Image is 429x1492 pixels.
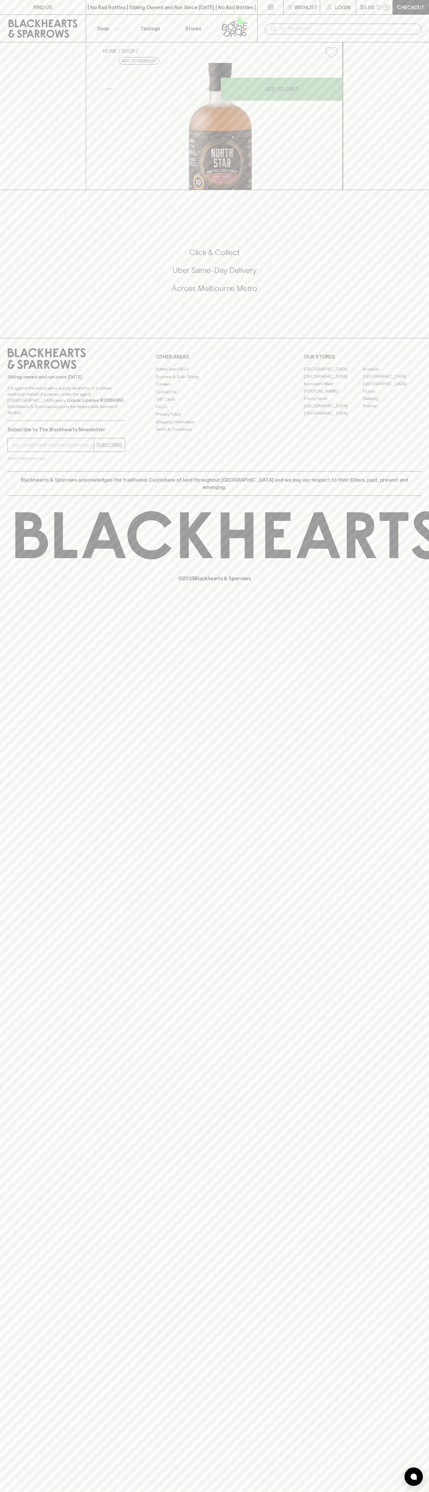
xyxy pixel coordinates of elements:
a: HOME [103,48,117,54]
p: Blackhearts & Sparrows acknowledges the traditional Custodians of land throughout [GEOGRAPHIC_DAT... [12,476,417,491]
a: [GEOGRAPHIC_DATA] [304,365,363,373]
div: Call to action block [7,223,422,326]
a: Fitzroy North [304,395,363,402]
button: Add to wishlist [119,57,159,64]
p: 0 [385,6,387,9]
p: We will never spam you [7,455,125,461]
p: Stores [185,25,201,32]
p: Tastings [140,25,160,32]
button: ADD TO CART [221,78,343,101]
p: $0.00 [360,4,375,11]
p: Shop [97,25,109,32]
img: bubble-icon [411,1474,417,1480]
p: It is against the law to sell or supply alcohol to, or to obtain alcohol on behalf of a person un... [7,385,125,416]
a: Careers [156,381,274,388]
a: [GEOGRAPHIC_DATA] [363,373,422,380]
a: [PERSON_NAME] [304,387,363,395]
a: [GEOGRAPHIC_DATA] [304,402,363,410]
strong: Liquor License #32064953 [67,398,124,403]
p: Subscribe to The Blackhearts Newsletter [7,426,125,433]
button: Shop [86,15,129,42]
a: Brunswick West [304,380,363,387]
a: Privacy Policy [156,411,274,418]
a: SHOP [122,48,135,54]
a: Prahran [363,402,422,410]
p: ADD TO CART [266,85,298,93]
a: Tastings [129,15,172,42]
p: Login [335,4,350,11]
p: OTHER AREAS [156,353,274,360]
a: Stores [172,15,215,42]
a: Contact Us [156,388,274,395]
button: Add to wishlist [323,45,340,60]
a: Bottle Drop FAQ's [156,366,274,373]
h5: Across Melbourne Metro [7,283,422,293]
button: SUBSCRIBE [94,438,125,452]
a: FAQ's [156,403,274,410]
p: Wishlist [294,4,318,11]
a: Terms & Conditions [156,426,274,433]
h5: Uber Same-Day Delivery [7,265,422,275]
p: FIND US [33,4,52,11]
a: Fitzroy [363,387,422,395]
a: Braddon [363,365,422,373]
a: [GEOGRAPHIC_DATA] [304,373,363,380]
p: OUR STORES [304,353,422,360]
img: 34625.png [98,63,343,190]
a: Shipping Information [156,418,274,425]
a: Geelong [363,395,422,402]
input: Try "Pinot noir" [280,24,417,34]
p: Checkout [397,4,425,11]
a: [GEOGRAPHIC_DATA] [363,380,422,387]
input: e.g. jane@blackheartsandsparrows.com.au [12,440,94,450]
p: Sibling owned and run since [DATE] [7,374,125,380]
a: Gift Cards [156,396,274,403]
a: [GEOGRAPHIC_DATA] [304,410,363,417]
p: SUBSCRIBE [97,441,122,449]
a: Business & Bulk Gifting [156,373,274,380]
h5: Click & Collect [7,247,422,258]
